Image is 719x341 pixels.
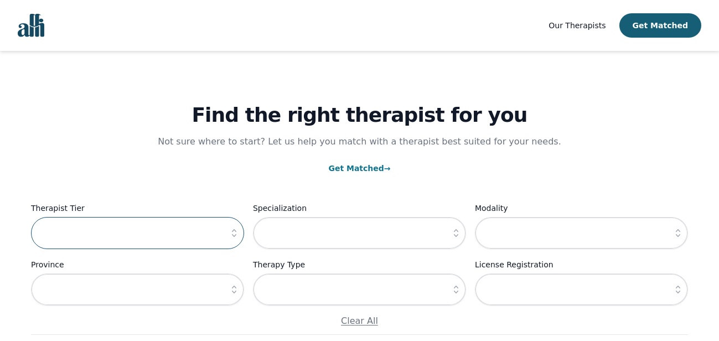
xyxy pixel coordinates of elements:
[253,201,466,215] label: Specialization
[147,135,572,148] p: Not sure where to start? Let us help you match with a therapist best suited for your needs.
[31,201,244,215] label: Therapist Tier
[31,258,244,271] label: Province
[253,258,466,271] label: Therapy Type
[31,314,688,328] p: Clear All
[475,258,688,271] label: License Registration
[31,104,688,126] h1: Find the right therapist for you
[549,19,606,32] a: Our Therapists
[328,164,390,173] a: Get Matched
[18,14,44,37] img: alli logo
[475,201,688,215] label: Modality
[619,13,701,38] button: Get Matched
[549,21,606,30] span: Our Therapists
[384,164,391,173] span: →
